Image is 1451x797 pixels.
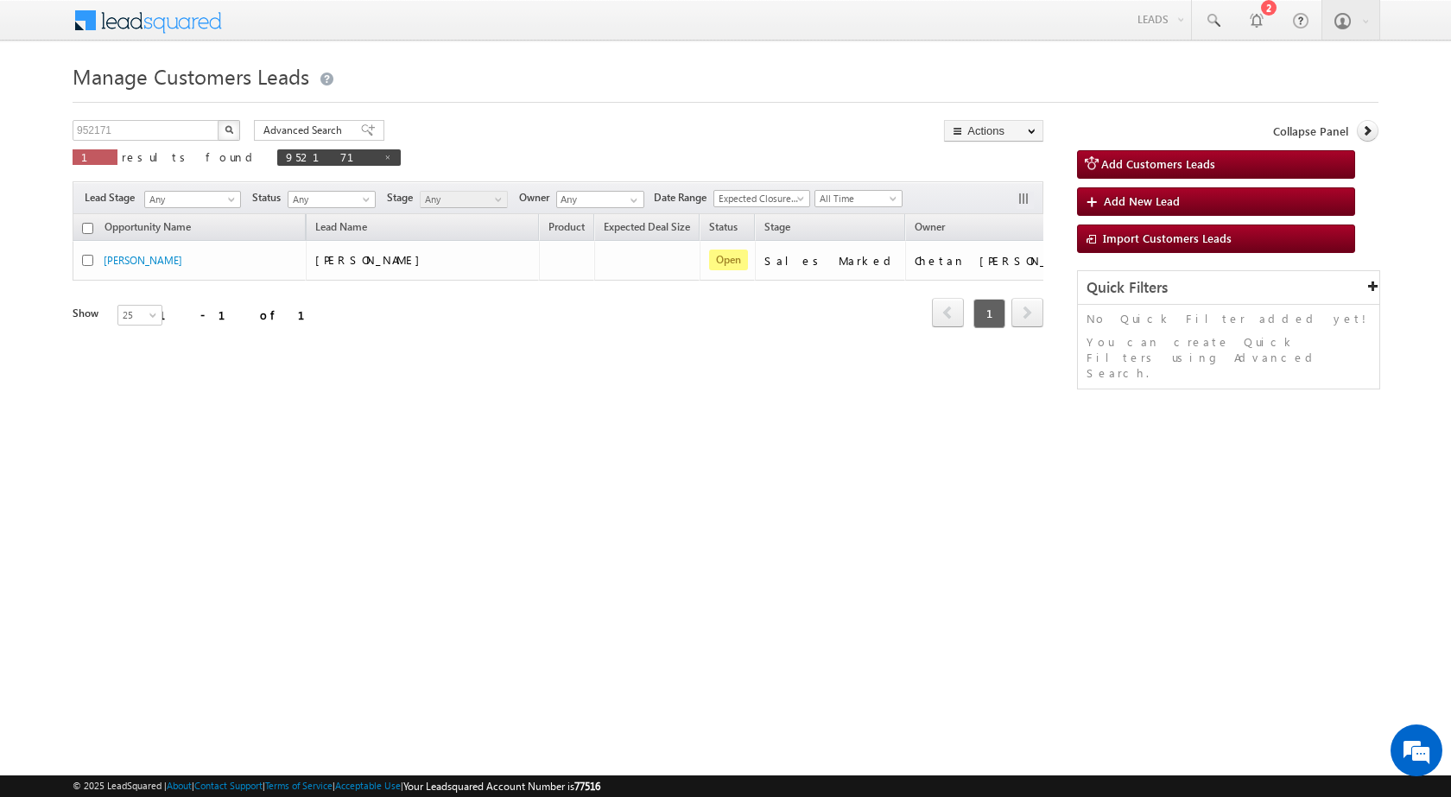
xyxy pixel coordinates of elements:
div: Show [73,306,104,321]
span: 25 [118,307,164,323]
span: 952171 [286,149,375,164]
span: next [1011,298,1043,327]
span: [PERSON_NAME] [315,252,428,267]
span: 1 [81,149,109,164]
span: Product [548,220,585,233]
p: You can create Quick Filters using Advanced Search. [1087,334,1371,381]
a: Any [144,191,241,208]
span: Stage [764,220,790,233]
a: Status [700,218,746,240]
a: prev [932,300,964,327]
a: Expected Closure Date [713,190,810,207]
span: 1 [973,299,1005,328]
div: Chetan [PERSON_NAME] [915,253,1087,269]
a: Expected Deal Size [595,218,699,240]
a: 25 [117,305,162,326]
span: Any [421,192,503,207]
span: Owner [915,220,945,233]
span: Import Customers Leads [1103,231,1232,245]
span: Add New Lead [1104,193,1180,208]
span: Any [145,192,235,207]
a: [PERSON_NAME] [104,254,182,267]
span: Stage [387,190,420,206]
a: Opportunity Name [96,218,200,240]
p: No Quick Filter added yet! [1087,311,1371,326]
span: 77516 [574,780,600,793]
span: Your Leadsquared Account Number is [403,780,600,793]
span: Open [709,250,748,270]
span: results found [122,149,259,164]
div: Quick Filters [1078,271,1379,305]
span: Lead Name [307,218,376,240]
div: 1 - 1 of 1 [159,305,326,325]
a: next [1011,300,1043,327]
span: Owner [519,190,556,206]
span: Expected Deal Size [604,220,690,233]
a: Any [420,191,508,208]
span: Manage Customers Leads [73,62,309,90]
a: All Time [814,190,903,207]
span: Any [288,192,371,207]
span: Date Range [654,190,713,206]
a: Any [288,191,376,208]
input: Type to Search [556,191,644,208]
span: All Time [815,191,897,206]
span: prev [932,298,964,327]
a: Terms of Service [265,780,333,791]
span: Advanced Search [263,123,347,138]
button: Actions [944,120,1043,142]
span: Collapse Panel [1273,123,1348,139]
input: Check all records [82,223,93,234]
img: Search [225,125,233,134]
a: Show All Items [621,192,643,209]
div: Sales Marked [764,253,897,269]
a: Acceptable Use [335,780,401,791]
span: Add Customers Leads [1101,156,1215,171]
span: © 2025 LeadSquared | | | | | [73,778,600,794]
span: Opportunity Name [105,220,191,233]
a: Stage [756,218,799,240]
span: Expected Closure Date [714,191,804,206]
a: About [167,780,192,791]
span: Status [252,190,288,206]
span: Lead Stage [85,190,142,206]
a: Contact Support [194,780,263,791]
